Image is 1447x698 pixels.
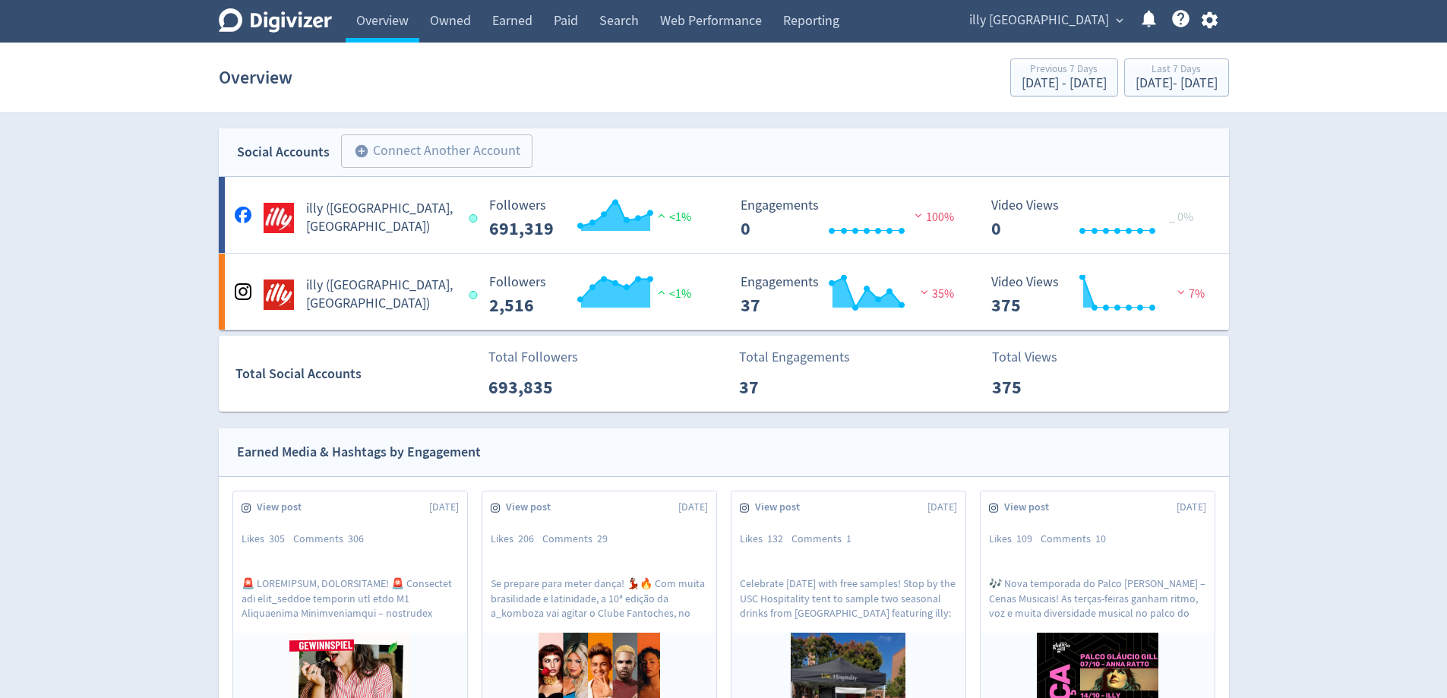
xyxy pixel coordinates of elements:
h5: illy ([GEOGRAPHIC_DATA], [GEOGRAPHIC_DATA]) [306,276,456,313]
span: 206 [518,532,534,545]
button: Connect Another Account [341,134,532,168]
span: [DATE] [927,500,957,515]
div: Previous 7 Days [1022,64,1107,77]
img: negative-performance.svg [917,286,932,298]
img: positive-performance.svg [654,210,669,221]
span: 35% [917,286,954,302]
h1: Overview [219,53,292,102]
span: expand_more [1113,14,1126,27]
p: 🚨 LOREMIPSUM, DOLORSITAME! 🚨⁠ Consectet adi elit_seddoe temporin utl etdo M1 Aliquaenima Minimven... [242,576,459,619]
div: Likes [989,532,1041,547]
span: Data last synced: 8 Oct 2025, 4:02am (AEDT) [469,291,482,299]
span: View post [755,500,808,515]
span: add_circle [354,144,369,159]
div: Earned Media & Hashtags by Engagement [237,441,481,463]
button: Previous 7 Days[DATE] - [DATE] [1010,58,1118,96]
svg: Engagements 37 [733,275,961,315]
span: 1 [846,532,851,545]
h5: illy ([GEOGRAPHIC_DATA], [GEOGRAPHIC_DATA]) [306,200,456,236]
span: 100% [911,210,954,225]
img: positive-performance.svg [654,286,669,298]
img: illy (AU, NZ) undefined [264,203,294,233]
span: illy [GEOGRAPHIC_DATA] [969,8,1109,33]
span: View post [1004,500,1057,515]
span: 10 [1095,532,1106,545]
p: 🎶 Nova temporada do Palco [PERSON_NAME] – Cenas Musicais! As terças-feiras ganham ritmo, voz e mu... [989,576,1206,619]
span: 7% [1174,286,1205,302]
div: Likes [242,532,293,547]
p: Total Followers [488,347,578,368]
img: illy (AU, NZ) undefined [264,280,294,310]
img: negative-performance.svg [911,210,926,221]
span: _ 0% [1169,210,1193,225]
div: Social Accounts [237,141,330,163]
span: <1% [654,286,691,302]
span: View post [506,500,559,515]
div: [DATE] - [DATE] [1022,77,1107,90]
p: Celebrate [DATE] with free samples! Stop by the USC Hospitality tent to sample two seasonal drink... [740,576,957,619]
div: Total Social Accounts [235,363,478,385]
p: 693,835 [488,374,576,401]
span: 305 [269,532,285,545]
p: Se prepare para meter dança! 💃🏽🔥 Com muita brasilidade e latinidade, a 10ª edição da a_komboza va... [491,576,708,619]
span: 109 [1016,532,1032,545]
p: Total Views [992,347,1079,368]
div: Comments [791,532,860,547]
div: Comments [293,532,372,547]
a: illy (AU, NZ) undefinedilly ([GEOGRAPHIC_DATA], [GEOGRAPHIC_DATA]) Followers --- Followers 2,516 ... [219,254,1229,330]
span: <1% [654,210,691,225]
svg: Video Views 375 [984,275,1212,315]
a: illy (AU, NZ) undefinedilly ([GEOGRAPHIC_DATA], [GEOGRAPHIC_DATA]) Followers --- Followers 691,31... [219,177,1229,253]
div: Likes [740,532,791,547]
span: 29 [597,532,608,545]
a: Connect Another Account [330,137,532,168]
span: 306 [348,532,364,545]
div: Comments [1041,532,1114,547]
span: [DATE] [429,500,459,515]
span: [DATE] [678,500,708,515]
span: View post [257,500,310,515]
span: 132 [767,532,783,545]
div: Last 7 Days [1136,64,1218,77]
svg: Followers --- [482,198,709,238]
svg: Followers --- [482,275,709,315]
button: illy [GEOGRAPHIC_DATA] [964,8,1127,33]
div: [DATE] - [DATE] [1136,77,1218,90]
div: Likes [491,532,542,547]
div: Comments [542,532,616,547]
p: 37 [739,374,826,401]
p: Total Engagements [739,347,850,368]
svg: Video Views 0 [984,198,1212,238]
p: 375 [992,374,1079,401]
span: [DATE] [1177,500,1206,515]
span: Data last synced: 8 Oct 2025, 4:02am (AEDT) [469,214,482,223]
img: negative-performance.svg [1174,286,1189,298]
button: Last 7 Days[DATE]- [DATE] [1124,58,1229,96]
svg: Engagements 0 [733,198,961,238]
